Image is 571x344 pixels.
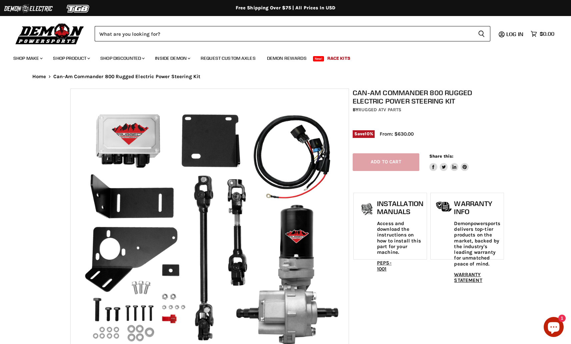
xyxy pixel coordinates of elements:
form: Product [95,26,490,41]
a: Shop Product [48,51,94,65]
img: Demon Electric Logo 2 [3,2,53,15]
a: Request Custom Axles [196,51,261,65]
aside: Share this: [429,153,469,171]
span: $0.00 [540,31,554,37]
p: Demonpowersports delivers top-tier products on the market, backed by the industry's leading warra... [454,221,500,267]
div: Free Shipping Over $75 | All Prices In USD [19,5,552,11]
h1: Can-Am Commander 800 Rugged Electric Power Steering Kit [353,89,505,105]
span: Save % [353,130,375,138]
span: Can-Am Commander 800 Rugged Electric Power Steering Kit [53,74,200,79]
a: Demon Rewards [262,51,312,65]
a: WARRANTY STATEMENT [454,272,482,283]
input: Search [95,26,473,41]
a: Home [32,74,46,79]
img: warranty-icon.png [436,201,452,212]
a: Shop Discounted [95,51,149,65]
span: Log in [506,31,523,37]
div: by [353,106,505,114]
img: install_manual-icon.png [359,201,375,218]
ul: Main menu [8,49,553,65]
span: New! [313,56,324,61]
a: Shop Make [8,51,47,65]
button: Search [473,26,490,41]
img: TGB Logo 2 [53,2,103,15]
a: Race Kits [322,51,355,65]
a: Rugged ATV Parts [358,107,401,113]
a: PEPS-1001 [377,260,392,272]
inbox-online-store-chat: Shopify online store chat [542,317,566,339]
span: Share this: [429,154,453,159]
a: Log in [503,31,527,37]
span: 10 [365,131,369,136]
h1: Installation Manuals [377,200,423,215]
span: From: $630.00 [380,131,414,137]
p: Access and download the instructions on how to install this part for your machine. [377,221,423,255]
a: $0.00 [527,29,558,39]
h1: Warranty Info [454,200,500,215]
img: Demon Powersports [13,22,86,45]
a: Inside Demon [150,51,194,65]
nav: Breadcrumbs [19,74,552,79]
